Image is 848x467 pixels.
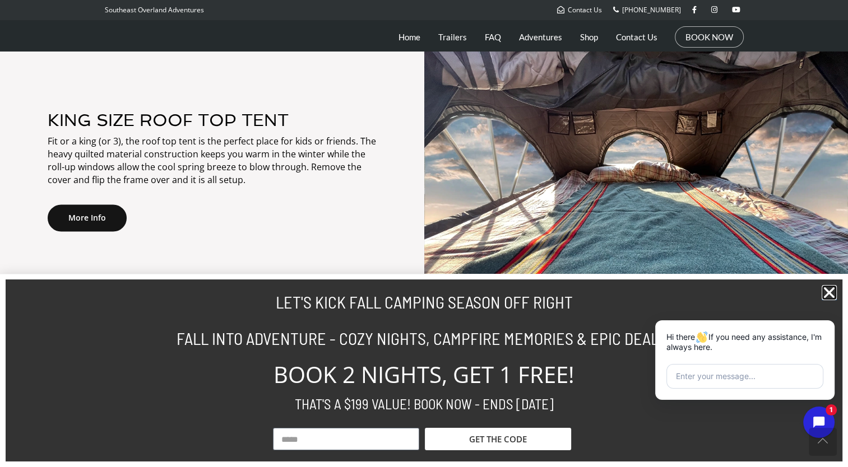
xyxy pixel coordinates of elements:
a: Contact Us [557,5,602,15]
a: Trailers [438,23,467,51]
span: [PHONE_NUMBER] [622,5,681,15]
p: Southeast Overland Adventures [105,3,204,17]
h2: LET'S KICK FALL CAMPING SEASON OFF RIGHT [110,293,738,310]
p: Fit or a king (or 3), the roof top tent is the perfect place for kids or friends. The heavy quilt... [48,135,377,186]
span: GET THE CODE [469,435,527,443]
a: BOOK NOW [685,31,733,43]
a: FAQ [485,23,501,51]
h2: FALL INTO ADVENTURE - COZY NIGHTS, CAMPFIRE MEMORIES & EPIC DEALS! [110,330,738,347]
a: Contact Us [616,23,657,51]
a: Adventures [519,23,562,51]
a: Home [398,23,420,51]
button: GET THE CODE [425,428,571,450]
h3: KING SIZE ROOF TOP TENT [48,111,377,129]
h2: THAT'S A $199 VALUE! BOOK NOW - ENDS [DATE] [110,397,738,411]
a: Shop [580,23,598,51]
h2: BOOK 2 NIGHTS, GET 1 FREE! [110,363,738,386]
span: Contact Us [568,5,602,15]
a: More Info [48,204,127,231]
a: Close [822,285,837,300]
a: [PHONE_NUMBER] [613,5,681,15]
